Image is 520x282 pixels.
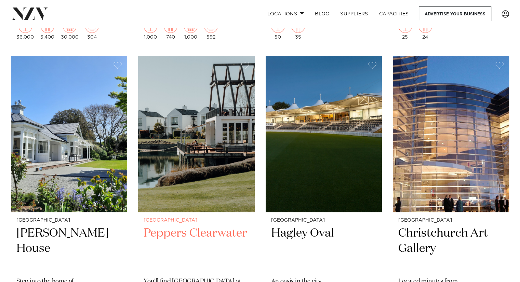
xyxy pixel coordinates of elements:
[262,6,309,21] a: Locations
[398,19,412,40] div: 25
[271,19,285,40] div: 50
[271,217,376,223] small: [GEOGRAPHIC_DATA]
[309,6,335,21] a: BLOG
[16,225,122,271] h2: [PERSON_NAME] House
[184,19,198,40] div: 1,000
[16,217,122,223] small: [GEOGRAPHIC_DATA]
[398,217,504,223] small: [GEOGRAPHIC_DATA]
[40,19,54,40] div: 5,400
[204,19,218,40] div: 592
[85,19,99,40] div: 304
[164,19,177,40] div: 740
[144,217,249,223] small: [GEOGRAPHIC_DATA]
[335,6,373,21] a: SUPPLIERS
[271,225,376,271] h2: Hagley Oval
[418,19,432,40] div: 24
[374,6,414,21] a: Capacities
[11,8,48,20] img: nzv-logo.png
[144,19,157,40] div: 1,000
[16,19,34,40] div: 36,000
[398,225,504,271] h2: Christchurch Art Gallery
[291,19,305,40] div: 35
[61,19,79,40] div: 30,000
[144,225,249,271] h2: Peppers Clearwater
[419,6,491,21] a: Advertise your business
